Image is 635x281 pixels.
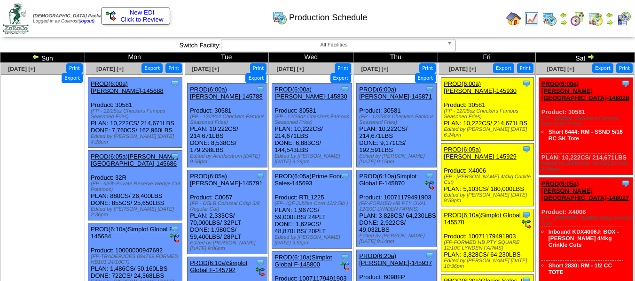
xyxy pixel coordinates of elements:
[274,254,332,268] a: PROD(6:10a)Simplot Global F-145800
[106,11,116,21] img: ediSmall.gif
[274,173,343,187] a: PROD(6:05a)Prime Food Sales-145693
[78,19,94,24] a: (logout)
[91,80,164,94] a: PROD(6:00a)[PERSON_NAME]-145688
[541,180,629,201] a: PROD(6:05a)[PERSON_NAME][GEOGRAPHIC_DATA]-146027
[340,84,350,94] img: Tooltip
[106,9,165,23] a: New EDI Click to Review
[415,73,436,83] button: Export
[493,63,514,73] button: Export
[621,79,630,88] img: Tooltip
[33,14,111,24] span: Logged in as Colerost
[170,234,180,243] img: ediSmall.gif
[517,63,533,73] button: Print
[170,79,180,88] img: Tooltip
[570,11,585,26] img: calendarblend.gif
[272,10,287,25] img: calendarprod.gif
[225,39,443,51] span: All Facilities
[91,181,182,192] div: (FP - 6/5lb Private Reserve Wedge Cut Potatoes)
[359,86,432,100] a: PROD(6:00a)[PERSON_NAME]-145871
[542,11,557,26] img: calendarprod.gif
[425,181,434,190] img: ediSmall.gif
[588,11,603,26] img: calendarinout.gif
[441,144,533,206] div: Product: X4006 PLAN: 5,103CS / 180,000LBS
[91,206,182,218] div: Edited by [PERSON_NAME] [DATE] 2:36pm
[272,84,352,167] div: Product: 30581 PLAN: 10,222CS / 214,671LBS DONE: 6,883CS / 144,543LBS
[359,153,436,165] div: Edited by [PERSON_NAME] [DATE] 9:15pm
[190,86,263,100] a: PROD(6:00a)[PERSON_NAME]-145788
[506,11,521,26] img: home.gif
[190,240,267,251] div: Edited by [PERSON_NAME] [DATE] 9:06pm
[256,267,265,277] img: ediSmall.gif
[340,252,350,262] img: Tooltip
[340,171,350,181] img: Tooltip
[444,258,533,269] div: Edited by [PERSON_NAME] [DATE] 10:36pm
[91,153,178,167] a: PROD(6:05a)[PERSON_NAME][GEOGRAPHIC_DATA]-145686
[560,19,567,26] img: arrowright.gif
[541,215,633,227] div: (FP - [PERSON_NAME] 4/4kg Crinkle Cut)
[96,66,124,72] a: [DATE] [+]
[165,63,182,73] button: Print
[621,179,630,188] img: Tooltip
[190,173,263,187] a: PROD(6:05a)[PERSON_NAME]-145791
[524,11,539,26] img: line_graph.gif
[274,114,352,125] div: (FP - 12/28oz Checkers Famous Seasoned Fries)
[85,53,184,63] td: Mon
[359,173,416,187] a: PROD(6:10a)Simplot Global F-145870
[616,63,633,73] button: Print
[592,63,613,73] button: Export
[0,53,85,63] td: Sun
[269,53,353,63] td: Wed
[274,153,352,165] div: Edited by [PERSON_NAME] [DATE] 9:29pm
[441,78,533,141] div: Product: 30581 PLAN: 10,222CS / 214,671LBS
[188,170,267,254] div: Product: C0057 PLAN: 2,333CS / 70,000LBS / 32PLT DONE: 1,980CS / 59,400LBS / 28PLT
[274,201,352,206] div: (FP- IQF Jubilee Corn 12/2.5lb )
[357,84,437,167] div: Product: 30581 PLAN: 10,222CS / 214,671LBS DONE: 9,171CS / 192,591LBS
[449,66,476,72] a: [DATE] [+]
[32,53,39,61] img: arrowleft.gif
[141,63,163,73] button: Export
[88,151,182,220] div: Product: 32R PLAN: 880CS / 26,400LBS DONE: 855CS / 25,650LBS
[359,252,432,266] a: PROD(6:20a)[PERSON_NAME]-145937
[549,262,612,275] a: Short 2830: RM - 1/2 CC TOTE
[441,209,533,272] div: Product: 10071179491903 PLAN: 3,828CS / 64,230LBS
[444,174,533,185] div: (FP - [PERSON_NAME] 4/4kg Crinkle Cut)
[91,108,182,120] div: (FP - 12/28oz Checkers Famous Seasoned Fries)
[190,153,267,165] div: Edited by Acederstrom [DATE] 9:58pm
[91,134,182,145] div: Edited by [PERSON_NAME] [DATE] 4:28pm
[357,170,437,247] div: Product: 10071179491903 PLAN: 3,828CS / 64,230LBS DONE: 2,922CS / 49,032LBS
[438,53,536,63] td: Fri
[276,66,304,72] a: [DATE] [+]
[33,14,111,19] span: [DEMOGRAPHIC_DATA] Packaging
[522,210,531,220] img: Tooltip
[192,66,219,72] a: [DATE] [+]
[340,262,350,271] img: ediSmall.gif
[188,84,267,167] div: Product: 30581 PLAN: 10,222CS / 214,671LBS DONE: 8,538CS / 179,298LBS
[256,171,265,181] img: Tooltip
[130,9,155,16] span: New EDI
[361,66,388,72] a: [DATE] [+]
[190,259,247,273] a: PROD(6:10a)Simplot Global F-145792
[547,66,574,72] span: [DATE] [+]
[91,226,175,240] a: PROD(6:10a)Simplot Global F-145684
[250,63,267,73] button: Print
[359,233,436,244] div: Edited by [PERSON_NAME] [DATE] 9:14pm
[170,224,180,234] img: Tooltip
[444,108,533,120] div: (FP - 12/28oz Checkers Famous Seasoned Fries)
[91,254,182,265] div: (FP-TRADERJOES 094769 FORMED HB101 24/10CT)
[541,161,633,172] div: Edited by [PERSON_NAME] [DATE] 6:38pm
[535,53,635,63] td: Sat
[522,79,531,88] img: Tooltip
[3,3,29,34] img: zoroco-logo-small.webp
[522,220,531,229] img: ediSmall.gif
[190,114,267,125] div: (FP - 12/28oz Checkers Famous Seasoned Fries)
[62,73,83,83] button: Export
[353,53,438,63] td: Thu
[549,228,619,248] a: Inbound KDX4006J: BOX - [PERSON_NAME] 4/4kg Crinkle Cuts
[335,63,351,73] button: Print
[425,251,434,260] img: Tooltip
